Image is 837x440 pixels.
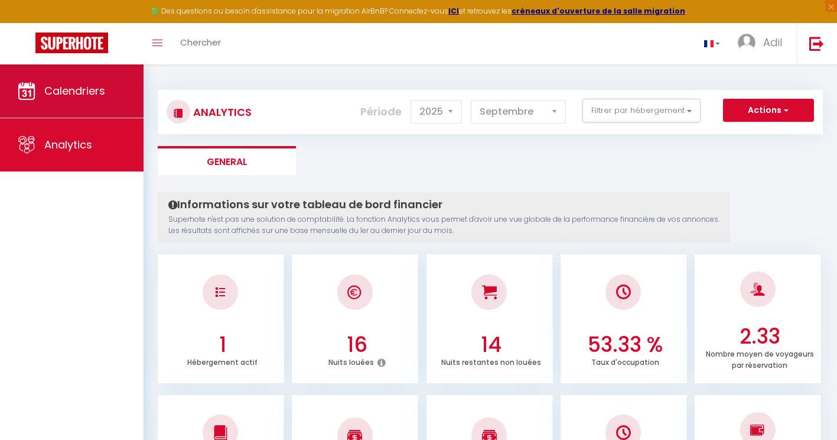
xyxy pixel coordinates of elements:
p: Taux d'occupation [591,355,659,367]
img: NO IMAGE [616,425,631,440]
h3: Analytics [190,99,252,125]
img: NO IMAGE [216,287,225,297]
img: ... [738,34,755,51]
span: Analytics [44,137,92,152]
img: NO IMAGE [750,423,765,437]
p: Nombre moyen de voyageurs par réservation [706,347,814,370]
h3: 53.33 % [567,332,684,357]
p: Hébergement actif [187,355,258,367]
button: Actions [723,99,814,122]
button: Filtrer par hébergement [582,99,701,122]
img: Super Booking [35,33,108,53]
p: Nuits restantes non louées [441,355,541,367]
p: Nuits louées [328,355,374,367]
span: Chercher [180,36,221,48]
h3: 1 [164,332,281,357]
h3: 16 [298,332,415,357]
button: Ouvrir le widget de chat LiveChat [9,5,45,40]
a: Chercher [171,23,230,64]
img: logout [809,36,824,51]
li: General [158,146,296,175]
a: ICI [448,6,459,16]
h4: Informations sur votre tableau de bord financier [168,198,719,211]
a: créneaux d'ouverture de la salle migration [512,6,685,16]
h3: 14 [432,332,549,357]
p: Superhote n'est pas une solution de comptabilité. La fonction Analytics vous permet d'avoir une v... [168,214,719,237]
span: Adil [763,35,782,50]
span: Calendriers [44,83,105,98]
a: ... Adil [729,23,797,64]
label: Période [360,99,402,125]
h3: 2.33 [701,324,818,349]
